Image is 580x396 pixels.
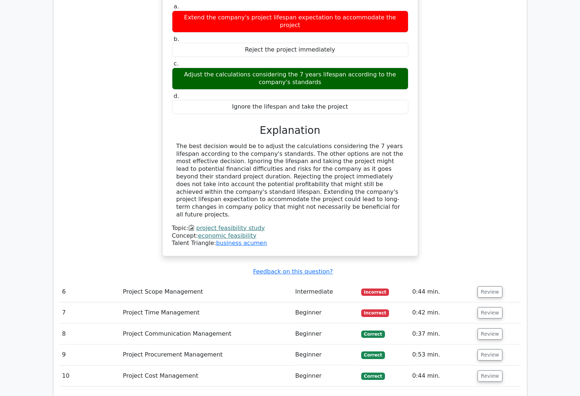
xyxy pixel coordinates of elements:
div: Topic: [172,225,408,232]
td: 0:53 min. [409,344,474,365]
span: d. [174,93,179,99]
td: Project Communication Management [120,324,292,344]
span: c. [174,60,179,67]
h3: Explanation [176,124,404,137]
td: 8 [59,324,120,344]
span: a. [174,3,179,10]
span: b. [174,35,179,42]
td: 0:37 min. [409,324,474,344]
td: Project Scope Management [120,282,292,302]
div: Extend the company's project lifespan expectation to accommodate the project [172,11,408,33]
td: Beginner [292,366,358,386]
span: Correct [361,373,385,380]
span: Incorrect [361,309,389,317]
span: Correct [361,331,385,338]
td: Project Time Management [120,302,292,323]
span: Correct [361,351,385,359]
div: Adjust the calculations considering the 7 years lifespan according to the company's standards [172,68,408,90]
td: 0:44 min. [409,282,474,302]
button: Review [478,349,502,361]
td: Beginner [292,302,358,323]
td: 10 [59,366,120,386]
div: Ignore the lifespan and take the project [172,100,408,114]
a: Feedback on this question? [253,268,333,275]
a: project feasibility study [196,225,265,231]
div: The best decision would be to adjust the calculations considering the 7 years lifespan according ... [176,143,404,219]
td: 0:42 min. [409,302,474,323]
td: 0:44 min. [409,366,474,386]
td: 6 [59,282,120,302]
a: economic feasibility [198,232,257,239]
button: Review [478,307,502,318]
div: Reject the project immediately [172,43,408,57]
div: Talent Triangle: [172,225,408,247]
td: Intermediate [292,282,358,302]
td: Beginner [292,344,358,365]
div: Concept: [172,232,408,240]
button: Review [478,286,502,298]
button: Review [478,328,502,340]
button: Review [478,370,502,382]
td: Project Procurement Management [120,344,292,365]
td: Beginner [292,324,358,344]
td: Project Cost Management [120,366,292,386]
span: Incorrect [361,288,389,296]
td: 7 [59,302,120,323]
a: business acumen [216,240,267,246]
td: 9 [59,344,120,365]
